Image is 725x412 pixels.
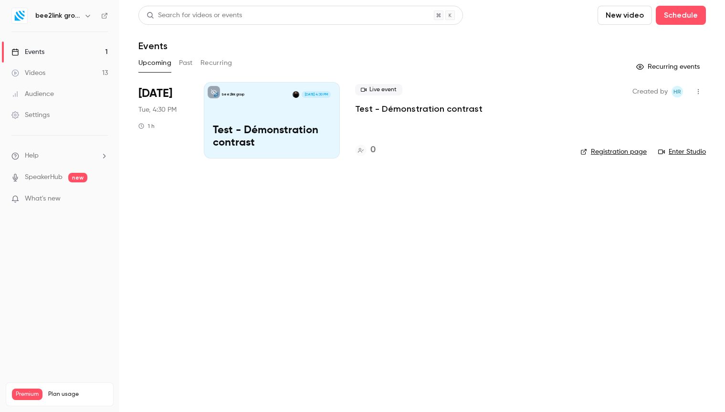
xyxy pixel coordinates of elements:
[138,122,155,130] div: 1 h
[48,391,107,398] span: Plan usage
[11,47,44,57] div: Events
[355,84,402,95] span: Live event
[138,82,189,158] div: Sep 30 Tue, 4:30 PM (Europe/Paris)
[293,91,299,98] img: Xavier Cotelle
[355,144,376,157] a: 0
[658,147,706,157] a: Enter Studio
[179,55,193,71] button: Past
[672,86,683,97] span: Haizia ROUAG
[11,110,50,120] div: Settings
[222,92,244,97] p: bee2link group
[632,59,706,74] button: Recurring events
[147,11,242,21] div: Search for videos or events
[12,389,42,400] span: Premium
[200,55,232,71] button: Recurring
[11,89,54,99] div: Audience
[138,86,172,101] span: [DATE]
[11,68,45,78] div: Videos
[138,40,168,52] h1: Events
[204,82,340,158] a: Test - Démonstration contrast bee2link groupXavier Cotelle[DATE] 4:30 PMTest - Démonstration cont...
[302,91,330,98] span: [DATE] 4:30 PM
[138,55,171,71] button: Upcoming
[96,195,108,203] iframe: Noticeable Trigger
[25,194,61,204] span: What's new
[632,86,668,97] span: Created by
[673,86,681,97] span: HR
[355,103,483,115] a: Test - Démonstration contrast
[12,8,27,23] img: bee2link group
[35,11,80,21] h6: bee2link group
[25,151,39,161] span: Help
[11,151,108,161] li: help-dropdown-opener
[68,173,87,182] span: new
[656,6,706,25] button: Schedule
[370,144,376,157] h4: 0
[25,172,63,182] a: SpeakerHub
[138,105,177,115] span: Tue, 4:30 PM
[598,6,652,25] button: New video
[213,125,331,149] p: Test - Démonstration contrast
[580,147,647,157] a: Registration page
